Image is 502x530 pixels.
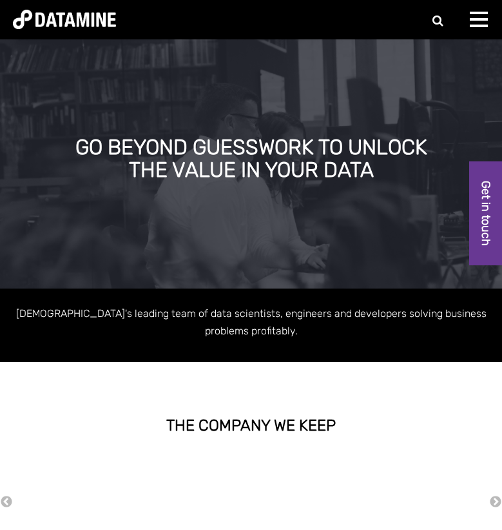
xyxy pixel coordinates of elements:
[489,495,502,509] button: Next
[469,161,502,265] a: Get in touch
[13,10,116,29] img: Datamine
[166,416,336,434] strong: THE COMPANY WE KEEP
[67,136,436,182] div: GO BEYOND GUESSWORK TO UNLOCK THE VALUE IN YOUR DATA
[13,305,489,340] p: [DEMOGRAPHIC_DATA]'s leading team of data scientists, engineers and developers solving business p...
